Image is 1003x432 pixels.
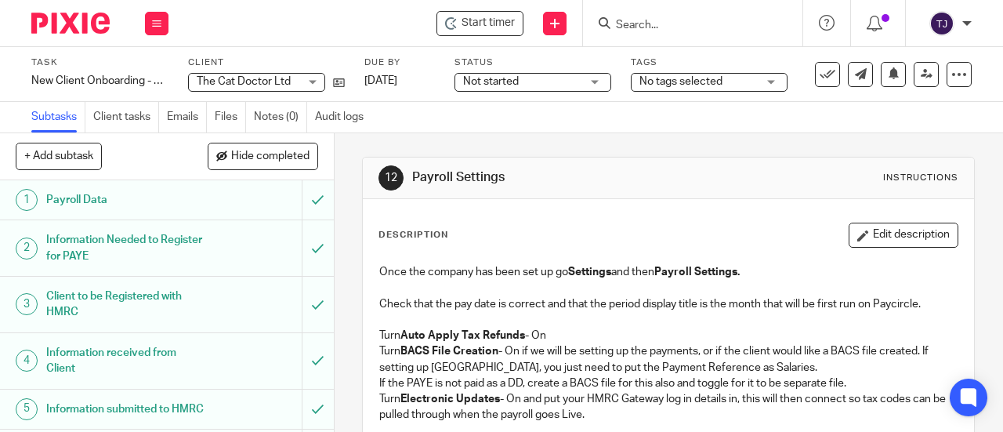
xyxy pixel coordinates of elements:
[46,285,206,325] h1: Client to be Registered with HMRC
[379,264,958,280] p: Once the company has been set up go and then
[16,143,102,169] button: + Add subtask
[379,376,958,391] p: If the PAYE is not paid as a DD, create a BACS file for this also and toggle for it to be separat...
[31,102,85,133] a: Subtasks
[16,350,38,372] div: 4
[929,11,954,36] img: svg%3E
[436,11,523,36] div: The Cat Doctor Ltd - New Client Onboarding - Payroll Paycircle
[639,76,722,87] span: No tags selected
[400,346,498,357] strong: BACS File Creation
[31,56,168,69] label: Task
[254,102,307,133] a: Notes (0)
[614,19,755,33] input: Search
[208,143,318,169] button: Hide completed
[379,296,958,312] p: Check that the pay date is correct and that the period display title is the month that will be fi...
[379,391,958,423] p: Turn - On and put your HMRC Gateway log in details in, this will then connect so tax codes can be...
[16,238,38,260] div: 2
[364,56,435,69] label: Due by
[568,267,611,278] strong: Settings
[93,102,159,133] a: Client tasks
[315,102,371,133] a: Audit logs
[16,189,38,211] div: 1
[46,228,206,268] h1: Information Needed to Register for PAYE
[412,169,702,186] h1: Payroll Settings
[379,328,958,343] p: Turn - On
[462,15,515,31] span: Start timer
[31,13,110,34] img: Pixie
[378,229,448,241] p: Description
[215,102,246,133] a: Files
[883,172,958,184] div: Instructions
[378,165,404,191] div: 12
[16,398,38,420] div: 5
[400,394,500,405] strong: Electronic Updates
[197,76,291,87] span: The Cat Doctor Ltd
[231,151,310,163] span: Hide completed
[364,75,397,86] span: [DATE]
[463,76,519,87] span: Not started
[849,223,958,248] button: Edit description
[379,343,958,376] p: Turn - On if we will be setting up the payments, or if the client would like a BACS file created....
[454,56,611,69] label: Status
[167,102,207,133] a: Emails
[631,56,788,69] label: Tags
[46,341,206,381] h1: Information received from Client
[16,293,38,315] div: 3
[400,330,525,341] strong: Auto Apply Tax Refunds
[31,73,168,89] div: New Client Onboarding - Payroll Paycircle
[654,267,740,278] strong: Payroll Settings.
[46,398,206,421] h1: Information submitted to HMRC
[188,56,345,69] label: Client
[46,188,206,212] h1: Payroll Data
